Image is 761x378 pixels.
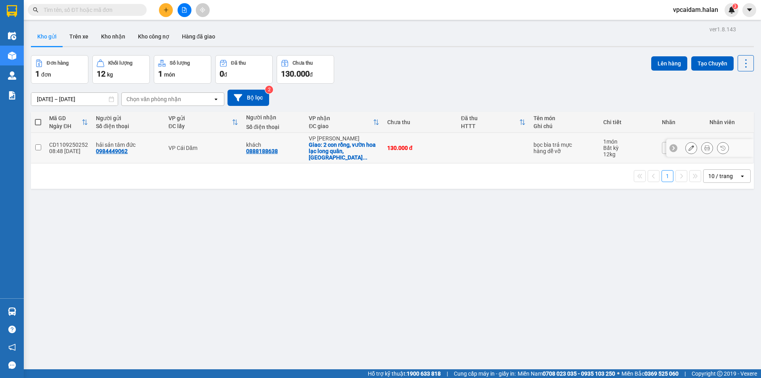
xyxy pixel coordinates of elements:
div: VP nhận [309,115,373,121]
input: Tìm tên, số ĐT hoặc mã đơn [44,6,137,14]
button: aim [196,3,210,17]
button: caret-down [742,3,756,17]
span: 1 [35,69,40,79]
span: question-circle [8,326,16,333]
span: search [33,7,38,13]
button: Đơn hàng1đơn [31,55,88,84]
span: notification [8,343,16,351]
sup: 2 [265,86,273,94]
div: Người nhận [246,114,301,121]
img: warehouse-icon [8,307,16,316]
div: Chọn văn phòng nhận [126,95,181,103]
span: aim [200,7,205,13]
div: Khối lượng [108,60,132,66]
div: Số điện thoại [96,123,161,129]
span: caret-down [746,6,753,13]
div: VP gửi [168,115,232,121]
div: Mã GD [49,115,82,121]
div: Nhãn [662,119,702,125]
button: file-add [178,3,191,17]
span: Miền Nam [518,369,615,378]
img: warehouse-icon [8,52,16,60]
th: Toggle SortBy [45,112,92,133]
div: Sửa đơn hàng [685,142,697,154]
span: 0 [220,69,224,79]
div: khách [246,142,301,148]
span: | [447,369,448,378]
div: 0888188638 [246,148,278,154]
img: logo-vxr [7,5,17,17]
span: món [164,71,175,78]
div: VP [PERSON_NAME] [309,135,379,142]
div: 130.000 đ [387,145,453,151]
span: file-add [182,7,187,13]
div: Chưa thu [293,60,313,66]
div: VP Cái Dăm [168,145,238,151]
span: plus [163,7,169,13]
button: 1 [662,170,673,182]
span: kg [107,71,113,78]
div: 1 món [603,138,654,145]
img: warehouse-icon [8,32,16,40]
div: Đơn hàng [47,60,69,66]
button: Kho gửi [31,27,63,46]
button: Kho công nợ [132,27,176,46]
button: Bộ lọc [228,90,269,106]
div: hàng dễ vỡ [533,148,595,154]
span: | [685,369,686,378]
img: icon-new-feature [728,6,735,13]
span: ... [363,154,367,161]
button: Đã thu0đ [215,55,273,84]
div: ĐC lấy [168,123,232,129]
div: hải sản tâm đức [96,142,161,148]
div: Số điện thoại [246,124,301,130]
div: Tên món [533,115,595,121]
div: 12 kg [603,151,654,157]
span: Miền Bắc [621,369,679,378]
strong: 0369 525 060 [644,370,679,377]
span: 1 [158,69,163,79]
div: HTTT [461,123,519,129]
svg: open [739,173,746,179]
input: Select a date range. [31,93,118,106]
span: ⚪️ [617,372,620,375]
strong: 1900 633 818 [407,370,441,377]
button: Khối lượng12kg [92,55,150,84]
th: Toggle SortBy [305,112,383,133]
div: Bất kỳ [603,145,654,151]
span: Hỗ trợ kỹ thuật: [368,369,441,378]
span: 130.000 [281,69,310,79]
span: message [8,361,16,369]
button: Chưa thu130.000đ [277,55,334,84]
div: CD1109250252 [49,142,88,148]
div: Đã thu [231,60,246,66]
div: Giao: 2 con rồng, vườn hoa lạc long quân, tây hồ, hà nội [309,142,379,161]
span: đ [310,71,313,78]
strong: 0708 023 035 - 0935 103 250 [543,370,615,377]
div: ĐC giao [309,123,373,129]
div: Số lượng [170,60,190,66]
button: plus [159,3,173,17]
span: Cung cấp máy in - giấy in: [454,369,516,378]
span: copyright [717,371,723,376]
sup: 3 [732,4,738,9]
svg: open [213,96,219,102]
div: Người gửi [96,115,161,121]
th: Toggle SortBy [164,112,242,133]
div: Nhân viên [709,119,749,125]
div: 0984449062 [96,148,128,154]
button: Hàng đã giao [176,27,222,46]
div: 10 / trang [708,172,733,180]
div: 08:48 [DATE] [49,148,88,154]
div: Chi tiết [603,119,654,125]
button: Lên hàng [651,56,687,71]
button: Kho nhận [95,27,132,46]
span: 12 [97,69,105,79]
img: warehouse-icon [8,71,16,80]
button: Tạo Chuyến [691,56,734,71]
div: Đã thu [461,115,519,121]
div: Chưa thu [387,119,453,125]
div: ver 1.8.143 [709,25,736,34]
span: đ [224,71,227,78]
img: solution-icon [8,91,16,100]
